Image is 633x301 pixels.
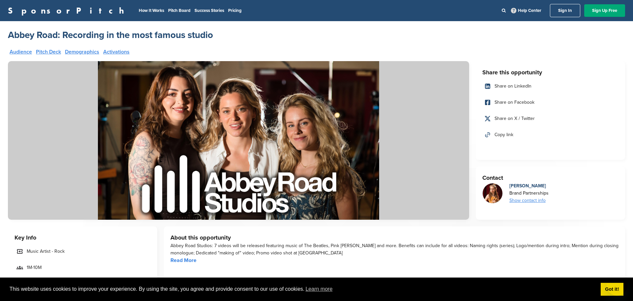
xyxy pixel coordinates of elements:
[495,115,535,122] span: Share on X / Twitter
[170,257,196,264] a: Read More
[482,95,618,109] a: Share on Facebook
[305,284,334,294] a: learn more about cookies
[103,49,130,55] a: Activations
[10,49,32,55] a: Audience
[482,173,618,182] h3: Contact
[27,248,65,255] span: Music Artist - Rock
[195,8,224,13] a: Success Stories
[36,49,61,55] a: Pitch Deck
[495,131,513,138] span: Copy link
[170,233,618,242] h3: About this opportunity
[509,190,549,197] div: Brand Partnerships
[510,7,543,15] a: Help Center
[607,275,628,296] iframe: Button to launch messaging window
[168,8,191,13] a: Pitch Board
[482,79,618,93] a: Share on LinkedIn
[584,4,625,17] a: Sign Up Free
[65,49,99,55] a: Demographics
[550,4,580,17] a: Sign In
[483,183,502,203] img: Sina drums profile pic
[228,8,242,13] a: Pricing
[8,61,469,220] img: Sponsorpitch &
[509,197,549,204] div: Show contact info
[15,233,151,242] h3: Key Info
[482,68,618,77] h3: Share this opportunity
[495,99,534,106] span: Share on Facebook
[509,182,549,190] div: [PERSON_NAME]
[482,128,618,142] a: Copy link
[482,112,618,126] a: Share on X / Twitter
[495,83,531,90] span: Share on LinkedIn
[8,29,213,41] a: Abbey Road: Recording in the most famous studio
[139,8,164,13] a: How It Works
[10,284,595,294] span: This website uses cookies to improve your experience. By using the site, you agree and provide co...
[601,283,623,296] a: dismiss cookie message
[8,6,128,15] a: SponsorPitch
[27,264,42,271] span: 1M-10M
[170,242,618,257] div: Abbey Road Studios: 7 videos will be released featuring music of The Beatles, Pink [PERSON_NAME] ...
